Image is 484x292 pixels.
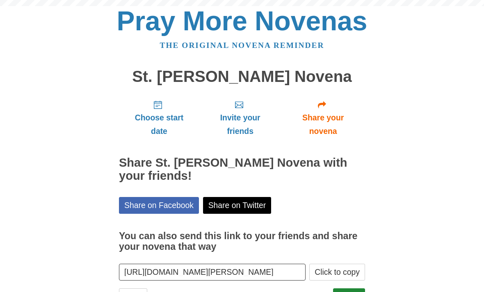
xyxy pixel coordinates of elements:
[127,111,191,138] span: Choose start date
[160,41,324,50] a: The original novena reminder
[119,93,199,142] a: Choose start date
[119,197,199,214] a: Share on Facebook
[199,93,281,142] a: Invite your friends
[203,197,272,214] a: Share on Twitter
[119,68,365,86] h1: St. [PERSON_NAME] Novena
[289,111,357,138] span: Share your novena
[281,93,365,142] a: Share your novena
[119,231,365,252] h3: You can also send this link to your friends and share your novena that way
[208,111,273,138] span: Invite your friends
[119,156,365,183] h2: Share St. [PERSON_NAME] Novena with your friends!
[309,264,365,281] button: Click to copy
[117,6,368,36] a: Pray More Novenas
